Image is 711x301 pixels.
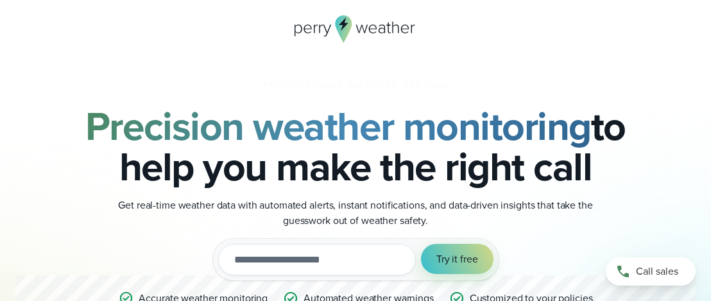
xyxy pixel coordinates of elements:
[99,198,612,228] p: Get real-time weather data with automated alerts, instant notifications, and data-driven insights...
[436,252,478,267] span: Try it free
[421,244,493,275] button: Try it free
[636,264,678,279] span: Call sales
[606,257,696,286] a: Call sales
[85,97,591,156] strong: Precision weather monitoring
[15,107,696,187] h2: to help you make the right call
